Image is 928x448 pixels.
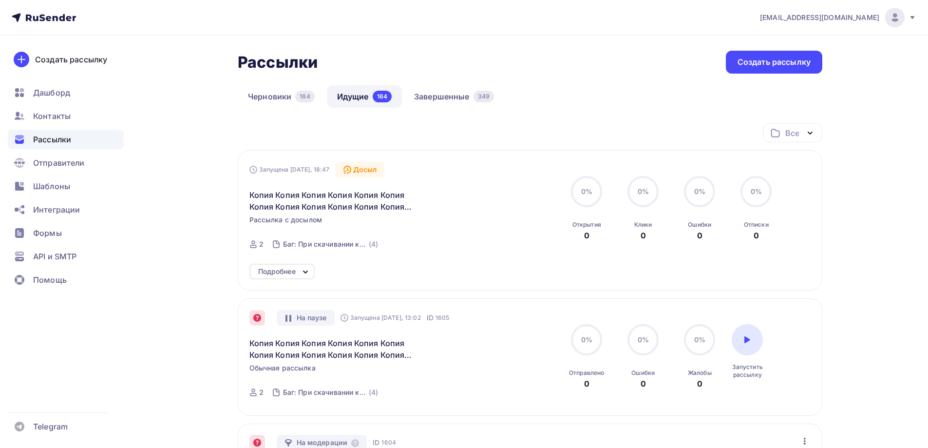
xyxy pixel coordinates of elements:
[8,83,124,102] a: Дашборд
[694,335,705,344] span: 0%
[283,388,367,397] div: Баг: При скачивании контактов не отображаются дефолтные значения (телефон, имя)
[249,215,322,225] span: Рассылка с досылом
[33,227,62,239] span: Формы
[33,157,85,169] span: Отправители
[33,274,67,286] span: Помощь
[373,91,392,102] div: 164
[33,421,68,432] span: Telegram
[572,221,601,229] div: Открытия
[8,176,124,196] a: Шаблоны
[638,187,649,195] span: 0%
[259,388,264,397] div: 2
[295,91,314,102] div: 184
[33,204,80,215] span: Интеграции
[33,251,76,262] span: API и SMTP
[8,106,124,126] a: Контакты
[569,369,604,377] div: Отправлено
[427,313,434,323] span: ID
[584,378,589,390] div: 0
[258,266,296,277] div: Подробнее
[785,127,799,139] div: Все
[738,57,811,68] div: Создать рассылку
[641,378,646,390] div: 0
[373,438,379,448] span: ID
[688,369,712,377] div: Жалобы
[404,85,504,108] a: Завершенные349
[283,239,367,249] div: Баг: При скачивании контактов не отображаются дефолтные значения (телефон, имя)
[634,221,652,229] div: Клики
[8,223,124,243] a: Формы
[581,335,592,344] span: 0%
[8,153,124,173] a: Отправители
[277,310,335,326] div: На паузе
[33,110,71,122] span: Контакты
[369,239,378,249] div: (4)
[760,13,879,22] span: [EMAIL_ADDRESS][DOMAIN_NAME]
[249,337,417,361] a: Копия Копия Копия Копия Копия Копия Копия Копия Копия Копия Копия Копия [GEOGRAPHIC_DATA] Копия К...
[436,313,450,323] span: 1605
[249,166,330,174] div: Запущена [DATE], 18:47
[581,187,592,195] span: 0%
[33,134,71,145] span: Рассылки
[631,369,655,377] div: Ошибки
[751,187,762,195] span: 0%
[282,236,379,252] a: Баг: При скачивании контактов не отображаются дефолтные значения (телефон, имя) (4)
[694,187,705,195] span: 0%
[641,230,646,241] div: 0
[249,189,417,213] span: Копия Копия Копия Копия Копия Копия Копия Копия Копия Копия Копия Копия [GEOGRAPHIC_DATA] Копия К...
[732,363,763,379] div: Запустить рассылку
[473,91,494,102] div: 349
[760,8,916,27] a: [EMAIL_ADDRESS][DOMAIN_NAME]
[763,123,822,142] button: Все
[8,130,124,149] a: Рассылки
[381,438,396,448] span: 1604
[238,53,318,72] h2: Рассылки
[744,221,769,229] div: Отписки
[697,230,702,241] div: 0
[336,162,385,177] div: Досыл
[35,54,107,65] div: Создать рассылку
[249,363,316,373] span: Обычная рассылка
[282,385,379,400] a: Баг: При скачивании контактов не отображаются дефолтные значения (телефон, имя) (4)
[754,230,759,241] div: 0
[697,378,702,390] div: 0
[584,230,589,241] div: 0
[33,180,70,192] span: Шаблоны
[369,388,378,397] div: (4)
[259,239,264,249] div: 2
[638,335,649,344] span: 0%
[238,85,325,108] a: Черновики184
[327,85,402,108] a: Идущие164
[688,221,711,229] div: Ошибки
[33,87,70,98] span: Дашборд
[341,314,421,322] div: Запущена [DATE], 13:02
